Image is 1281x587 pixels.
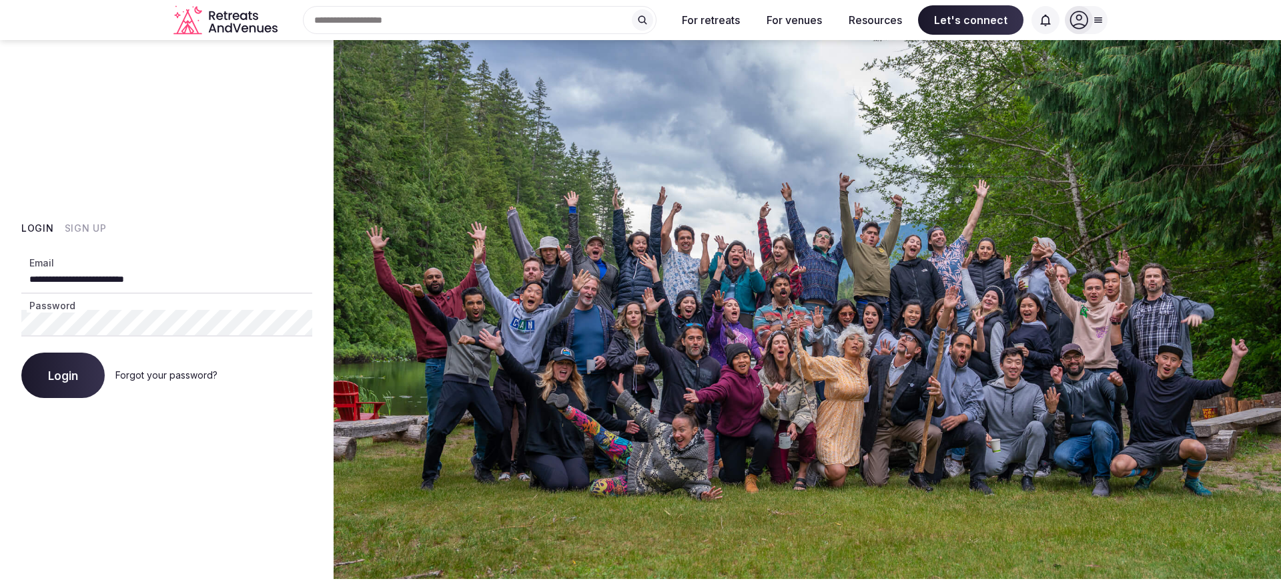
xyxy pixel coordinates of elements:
[21,222,54,235] button: Login
[115,369,218,381] a: Forgot your password?
[671,5,751,35] button: For retreats
[173,5,280,35] a: Visit the homepage
[756,5,833,35] button: For venues
[173,5,280,35] svg: Retreats and Venues company logo
[334,40,1281,579] img: My Account Background
[65,222,107,235] button: Sign Up
[21,353,105,398] button: Login
[838,5,913,35] button: Resources
[48,369,78,382] span: Login
[918,5,1023,35] span: Let's connect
